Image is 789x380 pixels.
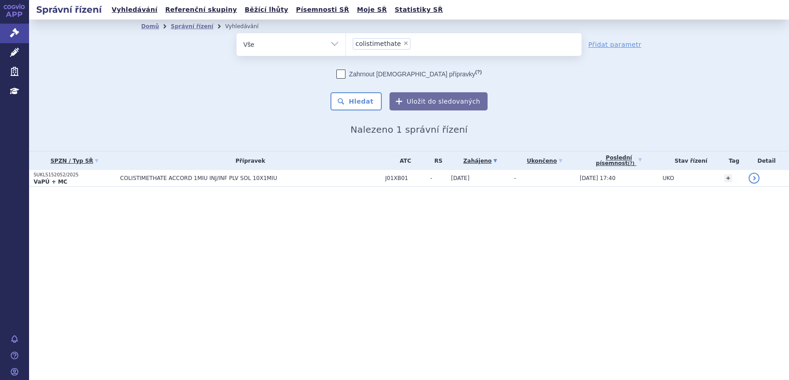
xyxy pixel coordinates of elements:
span: [DATE] 17:40 [580,175,616,181]
th: Detail [744,151,789,170]
a: + [724,174,732,182]
a: Písemnosti SŘ [293,4,352,16]
span: [DATE] [451,175,470,181]
h2: Správní řízení [29,3,109,16]
a: detail [749,173,759,184]
a: Přidat parametr [588,40,641,49]
a: Zahájeno [451,155,510,167]
a: Statistiky SŘ [392,4,445,16]
th: Stav řízení [658,151,720,170]
th: Tag [720,151,745,170]
a: Vyhledávání [109,4,160,16]
a: Správní řízení [171,23,213,30]
a: Běžící lhůty [242,4,291,16]
span: Nalezeno 1 správní řízení [350,124,468,135]
a: Domů [141,23,159,30]
th: ATC [380,151,425,170]
p: SUKLS152052/2025 [34,172,116,178]
a: SPZN / Typ SŘ [34,155,116,167]
th: Přípravek [116,151,381,170]
span: - [430,175,447,181]
abbr: (?) [475,69,482,75]
strong: VaPÚ + MC [34,179,67,185]
button: Hledat [330,92,382,110]
a: Ukončeno [514,155,575,167]
a: Moje SŘ [354,4,390,16]
a: Poslednípísemnost(?) [580,151,658,170]
span: COLISTIMETHATE ACCORD 1MIU INJ/INF PLV SOL 10X1MIU [120,175,347,181]
th: RS [426,151,447,170]
li: Vyhledávání [225,20,271,33]
a: Referenční skupiny [163,4,240,16]
span: J01XB01 [385,175,425,181]
button: Uložit do sledovaných [390,92,488,110]
span: - [514,175,516,181]
label: Zahrnout [DEMOGRAPHIC_DATA] přípravky [336,70,482,79]
span: colistimethate [355,40,401,47]
span: × [403,40,409,46]
input: colistimethate [413,38,418,49]
span: UKO [663,175,674,181]
abbr: (?) [628,161,635,166]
